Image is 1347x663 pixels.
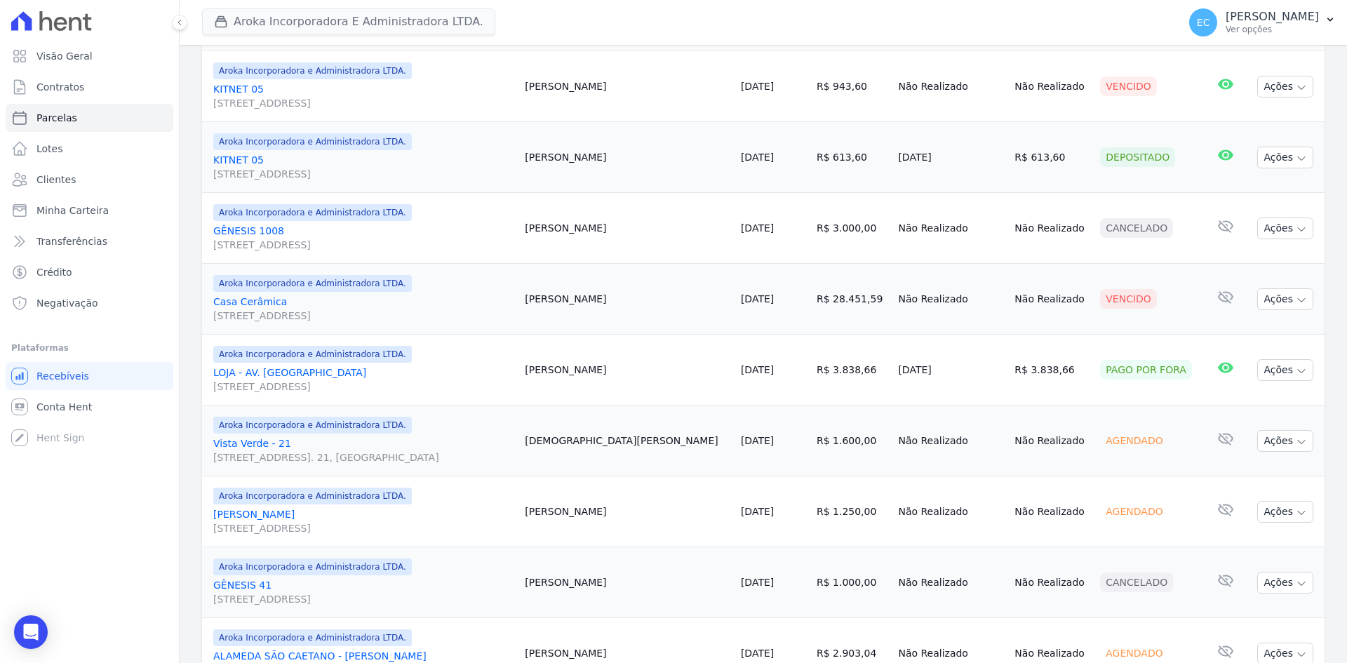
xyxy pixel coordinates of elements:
[741,506,774,517] a: [DATE]
[1257,359,1313,381] button: Ações
[213,380,514,394] span: [STREET_ADDRESS]
[6,166,173,194] a: Clientes
[6,362,173,390] a: Recebíveis
[811,335,892,406] td: R$ 3.838,66
[213,417,412,434] span: Aroka Incorporadora e Administradora LTDA.
[36,265,72,279] span: Crédito
[1257,147,1313,168] button: Ações
[1178,3,1347,42] button: EC [PERSON_NAME] Ver opções
[213,366,514,394] a: LOJA - AV. [GEOGRAPHIC_DATA][STREET_ADDRESS]
[1257,217,1313,239] button: Ações
[519,335,735,406] td: [PERSON_NAME]
[1257,288,1313,310] button: Ações
[892,264,1009,335] td: Não Realizado
[6,289,173,317] a: Negativação
[1226,24,1319,35] p: Ver opções
[36,234,107,248] span: Transferências
[1100,643,1168,663] div: Agendado
[11,340,168,356] div: Plataformas
[519,406,735,476] td: [DEMOGRAPHIC_DATA][PERSON_NAME]
[811,193,892,264] td: R$ 3.000,00
[202,8,495,35] button: Aroka Incorporadora E Administradora LTDA.
[1009,406,1094,476] td: Não Realizado
[213,224,514,252] a: GÊNESIS 1008[STREET_ADDRESS]
[1100,289,1157,309] div: Vencido
[811,547,892,618] td: R$ 1.000,00
[213,309,514,323] span: [STREET_ADDRESS]
[1100,218,1173,238] div: Cancelado
[1009,193,1094,264] td: Não Realizado
[519,193,735,264] td: [PERSON_NAME]
[213,238,514,252] span: [STREET_ADDRESS]
[1009,122,1094,193] td: R$ 613,60
[741,81,774,92] a: [DATE]
[6,73,173,101] a: Contratos
[213,592,514,606] span: [STREET_ADDRESS]
[741,152,774,163] a: [DATE]
[36,173,76,187] span: Clientes
[519,476,735,547] td: [PERSON_NAME]
[6,42,173,70] a: Visão Geral
[1226,10,1319,24] p: [PERSON_NAME]
[213,275,412,292] span: Aroka Incorporadora e Administradora LTDA.
[1009,476,1094,547] td: Não Realizado
[36,49,93,63] span: Visão Geral
[892,51,1009,122] td: Não Realizado
[36,142,63,156] span: Lotes
[36,80,84,94] span: Contratos
[1100,147,1175,167] div: Depositado
[741,435,774,446] a: [DATE]
[213,507,514,535] a: [PERSON_NAME][STREET_ADDRESS]
[213,558,412,575] span: Aroka Incorporadora e Administradora LTDA.
[892,122,1009,193] td: [DATE]
[741,364,774,375] a: [DATE]
[6,227,173,255] a: Transferências
[6,135,173,163] a: Lotes
[213,629,412,646] span: Aroka Incorporadora e Administradora LTDA.
[741,293,774,304] a: [DATE]
[213,62,412,79] span: Aroka Incorporadora e Administradora LTDA.
[1197,18,1210,27] span: EC
[1009,547,1094,618] td: Não Realizado
[892,406,1009,476] td: Não Realizado
[811,51,892,122] td: R$ 943,60
[6,196,173,225] a: Minha Carteira
[892,193,1009,264] td: Não Realizado
[213,346,412,363] span: Aroka Incorporadora e Administradora LTDA.
[741,577,774,588] a: [DATE]
[213,82,514,110] a: KITNET 05[STREET_ADDRESS]
[213,450,514,464] span: [STREET_ADDRESS]. 21, [GEOGRAPHIC_DATA]
[811,406,892,476] td: R$ 1.600,00
[1100,502,1168,521] div: Agendado
[1257,501,1313,523] button: Ações
[811,122,892,193] td: R$ 613,60
[36,111,77,125] span: Parcelas
[1257,572,1313,594] button: Ações
[213,167,514,181] span: [STREET_ADDRESS]
[213,436,514,464] a: Vista Verde - 21[STREET_ADDRESS]. 21, [GEOGRAPHIC_DATA]
[213,578,514,606] a: GÊNESIS 41[STREET_ADDRESS]
[213,133,412,150] span: Aroka Incorporadora e Administradora LTDA.
[36,203,109,217] span: Minha Carteira
[811,264,892,335] td: R$ 28.451,59
[741,222,774,234] a: [DATE]
[1257,76,1313,98] button: Ações
[741,648,774,659] a: [DATE]
[811,476,892,547] td: R$ 1.250,00
[892,335,1009,406] td: [DATE]
[36,296,98,310] span: Negativação
[6,393,173,421] a: Conta Hent
[892,476,1009,547] td: Não Realizado
[14,615,48,649] div: Open Intercom Messenger
[213,295,514,323] a: Casa Cerâmica[STREET_ADDRESS]
[1100,572,1173,592] div: Cancelado
[1100,76,1157,96] div: Vencido
[1100,431,1168,450] div: Agendado
[519,51,735,122] td: [PERSON_NAME]
[36,400,92,414] span: Conta Hent
[1009,264,1094,335] td: Não Realizado
[892,547,1009,618] td: Não Realizado
[1100,360,1192,380] div: Pago por fora
[36,369,89,383] span: Recebíveis
[519,547,735,618] td: [PERSON_NAME]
